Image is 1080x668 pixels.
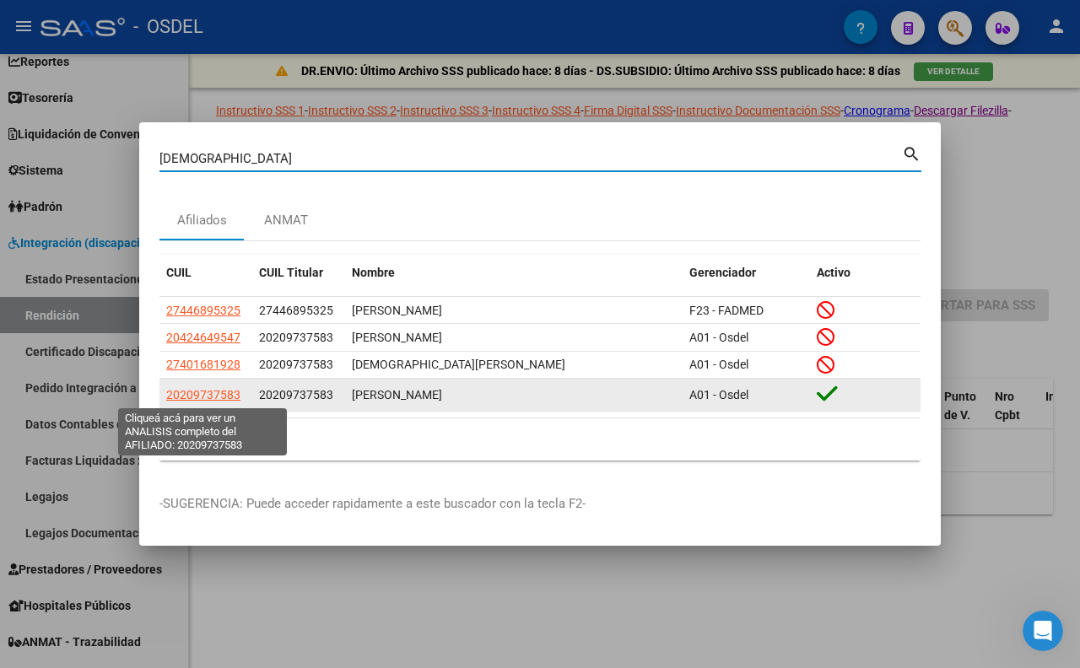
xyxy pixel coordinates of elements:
span: 20424649547 [166,331,240,344]
div: [DEMOGRAPHIC_DATA][PERSON_NAME] [352,355,676,374]
span: 27446895325 [166,304,240,317]
div: [PERSON_NAME] [352,328,676,347]
iframe: Intercom live chat [1023,611,1063,651]
span: 20209737583 [259,358,333,371]
span: 20209737583 [259,331,333,344]
div: ANMAT [264,211,308,230]
datatable-header-cell: Activo [810,255,921,291]
span: 27446895325 [259,304,333,317]
span: Activo [817,266,850,279]
span: 20209737583 [259,388,333,401]
datatable-header-cell: CUIL [159,255,252,291]
mat-icon: search [902,143,921,163]
div: 4 total [159,418,921,461]
div: Afiliados [177,211,227,230]
span: Nombre [352,266,395,279]
datatable-header-cell: Nombre [345,255,683,291]
div: [PERSON_NAME] [352,301,676,321]
datatable-header-cell: Gerenciador [683,255,810,291]
span: CUIL Titular [259,266,323,279]
span: A01 - Osdel [689,358,748,371]
span: CUIL [166,266,192,279]
p: -SUGERENCIA: Puede acceder rapidamente a este buscador con la tecla F2- [159,494,921,514]
span: 20209737583 [166,388,240,401]
datatable-header-cell: CUIL Titular [252,255,345,291]
span: A01 - Osdel [689,331,748,344]
span: A01 - Osdel [689,388,748,401]
span: 27401681928 [166,358,240,371]
span: Gerenciador [689,266,756,279]
span: F23 - FADMED [689,304,764,317]
div: [PERSON_NAME] [352,385,676,405]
